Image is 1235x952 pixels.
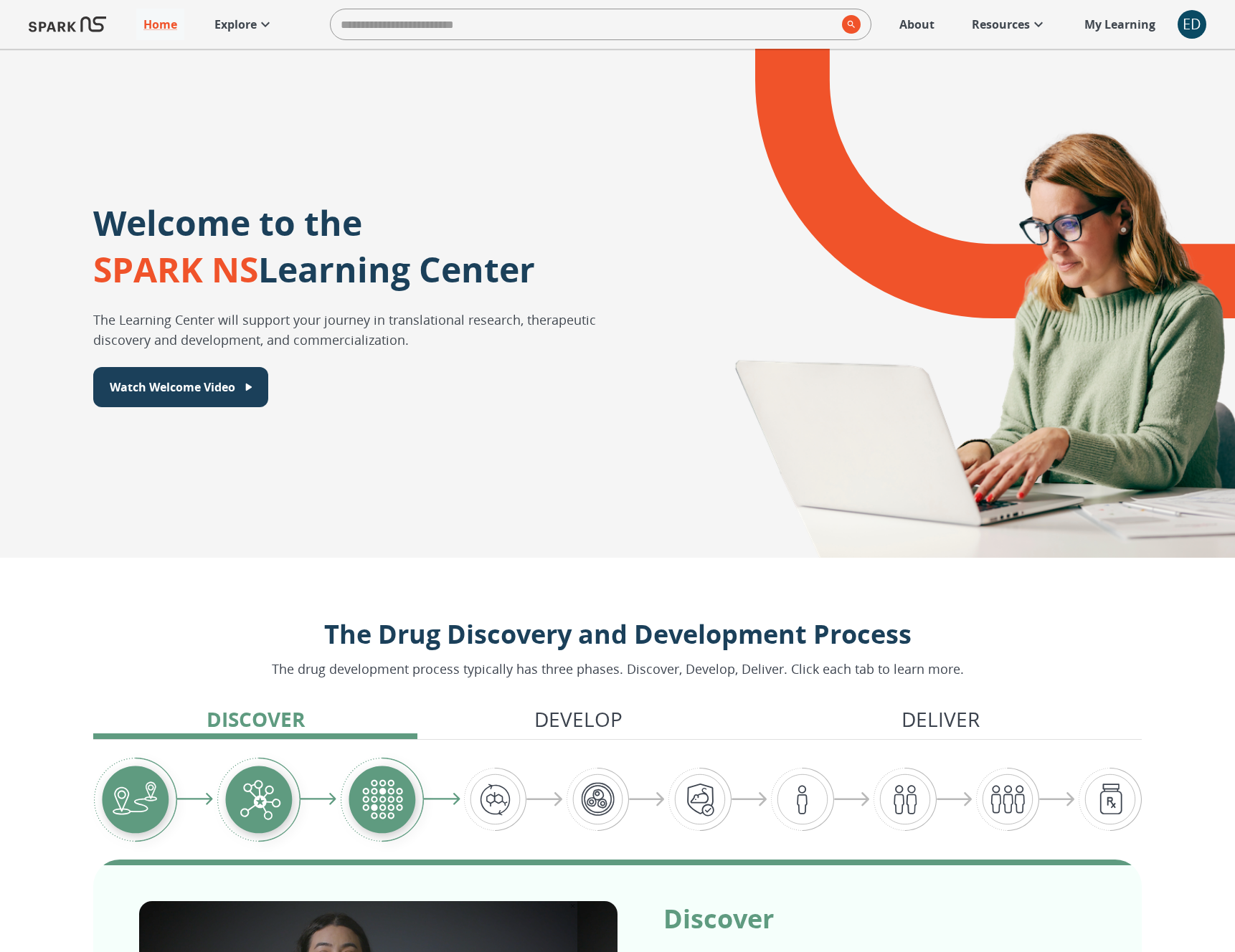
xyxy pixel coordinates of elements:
[177,793,213,806] img: arrow-right
[902,704,980,734] p: Deliver
[93,367,268,407] button: Watch Welcome Video
[534,704,623,734] p: Develop
[93,757,1142,842] div: Graphic showing the progression through the Discover, Develop, and Deliver pipeline, highlighting...
[301,793,336,806] img: arrow-right
[29,7,106,42] img: Logo of SPARK at Stanford
[207,704,305,734] p: Discover
[272,615,964,654] p: The Drug Discovery and Development Process
[899,16,934,33] p: About
[937,792,973,807] img: arrow-right
[834,792,870,807] img: arrow-right
[214,16,257,33] p: Explore
[1084,16,1155,33] p: My Learning
[892,9,942,40] a: About
[207,9,281,40] a: Explore
[1077,9,1163,40] a: My Learning
[629,792,665,807] img: arrow-right
[663,901,1096,936] p: Discover
[836,9,861,39] button: search
[732,792,767,807] img: arrow-right
[110,379,235,396] p: Watch Welcome Video
[1039,792,1075,807] img: arrow-right
[965,9,1054,40] a: Resources
[93,199,535,292] p: Welcome to the Learning Center
[664,49,1235,558] div: A montage of drug development icons and a SPARK NS logo design element
[1178,10,1206,39] div: ED
[93,246,258,292] span: SPARK NS
[136,9,184,40] a: Home
[93,310,602,350] p: The Learning Center will support your journey in translational research, therapeutic discovery an...
[1178,10,1206,39] button: account of current user
[972,16,1030,33] p: Resources
[424,793,460,806] img: arrow-right
[272,660,964,679] p: The drug development process typically has three phases. Discover, Develop, Deliver. Click each t...
[143,16,177,33] p: Home
[526,792,562,807] img: arrow-right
